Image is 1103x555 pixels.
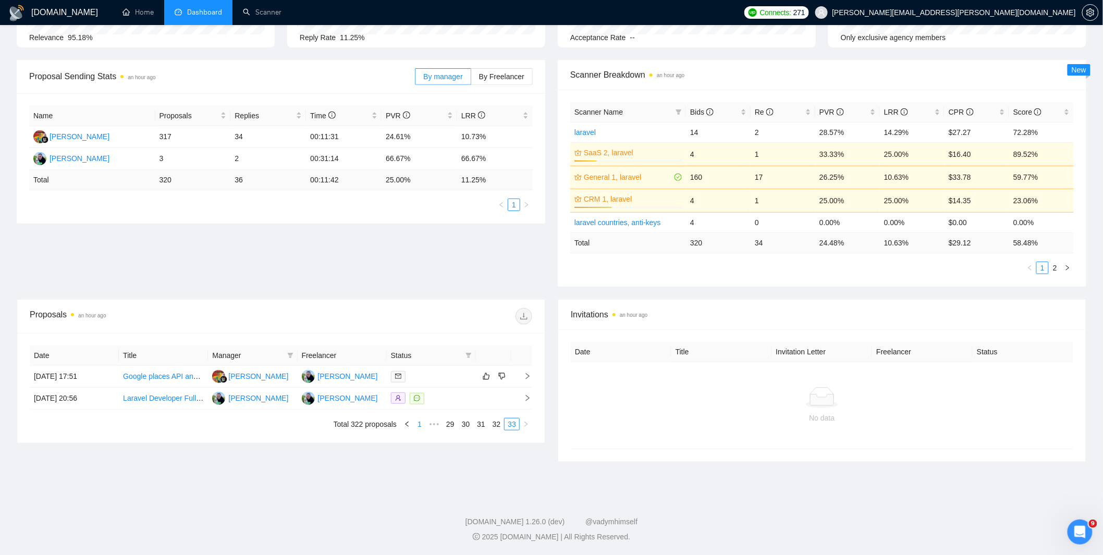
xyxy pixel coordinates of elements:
td: 66.67% [382,148,457,170]
th: Proposals [155,106,231,126]
span: info-circle [706,108,714,116]
td: 36 [230,170,306,190]
a: @vadymhimself [585,517,638,526]
span: Replies [235,110,294,121]
span: Scanner Breakdown [570,68,1074,81]
a: 32 [489,418,504,430]
td: 2 [751,122,815,142]
td: 0.00% [815,212,880,232]
span: Dashboard [187,8,222,17]
td: 24.61% [382,126,457,148]
button: right [1061,262,1074,274]
time: an hour ago [128,75,155,80]
span: PVR [386,112,410,120]
a: 30 [459,418,473,430]
td: $0.00 [945,212,1009,232]
span: CPR [949,108,973,116]
span: right [516,394,531,402]
a: 1 [414,418,425,430]
span: left [404,421,410,427]
span: Relevance [29,33,64,42]
td: 320 [686,232,751,253]
a: Google places API and [GEOGRAPHIC_DATA] [123,372,275,380]
td: 72.28% [1009,122,1074,142]
td: 0.00% [880,212,945,232]
button: left [1024,262,1036,274]
td: 3 [155,148,231,170]
img: logo [8,5,25,21]
a: SaaS 2, laravel [584,147,680,158]
img: IH [212,370,225,383]
td: 33.33% [815,142,880,166]
a: OI[PERSON_NAME] [302,393,378,402]
li: 30 [458,418,474,430]
span: filter [463,348,474,363]
th: Freelancer [298,346,387,366]
td: 66.67% [457,148,533,170]
span: left [498,202,505,208]
td: 0 [751,212,815,232]
span: crown [574,195,582,203]
img: upwork-logo.png [749,8,757,17]
td: 160 [686,166,751,189]
a: IH[PERSON_NAME] [33,132,109,140]
td: [DATE] 20:56 [30,388,119,410]
td: 1 [751,189,815,212]
span: Score [1013,108,1041,116]
span: info-circle [766,108,774,116]
span: info-circle [966,108,974,116]
td: Total [29,170,155,190]
span: Acceptance Rate [570,33,626,42]
a: IH[PERSON_NAME] [212,372,288,380]
td: 4 [686,212,751,232]
li: 1 [1036,262,1049,274]
span: message [414,395,420,401]
a: searchScanner [243,8,281,17]
iframe: Intercom live chat [1068,520,1093,545]
span: right [523,421,529,427]
span: Bids [690,108,714,116]
li: 31 [473,418,489,430]
span: Time [310,112,335,120]
a: 1 [508,199,520,211]
li: 2 [1049,262,1061,274]
button: setting [1082,4,1099,21]
td: 34 [751,232,815,253]
img: OI [302,392,315,405]
li: Next Page [520,199,533,211]
span: Connects: [760,7,791,18]
td: 00:11:31 [306,126,382,148]
span: user [818,9,825,16]
span: dislike [498,372,506,380]
li: Previous 5 Pages [426,418,443,430]
span: user-add [395,395,401,401]
td: 34 [230,126,306,148]
li: Previous Page [1024,262,1036,274]
span: dashboard [175,8,182,16]
th: Replies [230,106,306,126]
td: 4 [686,142,751,166]
td: 00:11:42 [306,170,382,190]
a: OI[PERSON_NAME] [302,372,378,380]
span: Reply Rate [300,33,336,42]
div: [PERSON_NAME] [318,371,378,382]
div: Proposals [30,308,281,325]
a: CRM 1, laravel [584,193,680,205]
td: $27.27 [945,122,1009,142]
td: 317 [155,126,231,148]
button: dislike [496,370,508,383]
td: 25.00% [815,189,880,212]
td: 17 [751,166,815,189]
span: info-circle [328,112,336,119]
a: Laravel Developer Full Stack Developer Web Development Needed for YourKeto Health Web Application [123,394,461,402]
td: 4 [686,189,751,212]
div: [PERSON_NAME] [228,371,288,382]
span: right [523,202,530,208]
span: info-circle [1034,108,1041,116]
td: $14.35 [945,189,1009,212]
span: Manager [212,350,283,361]
span: setting [1083,8,1098,17]
div: No data [579,412,1065,424]
li: Next Page [520,418,532,430]
a: 33 [505,418,519,430]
